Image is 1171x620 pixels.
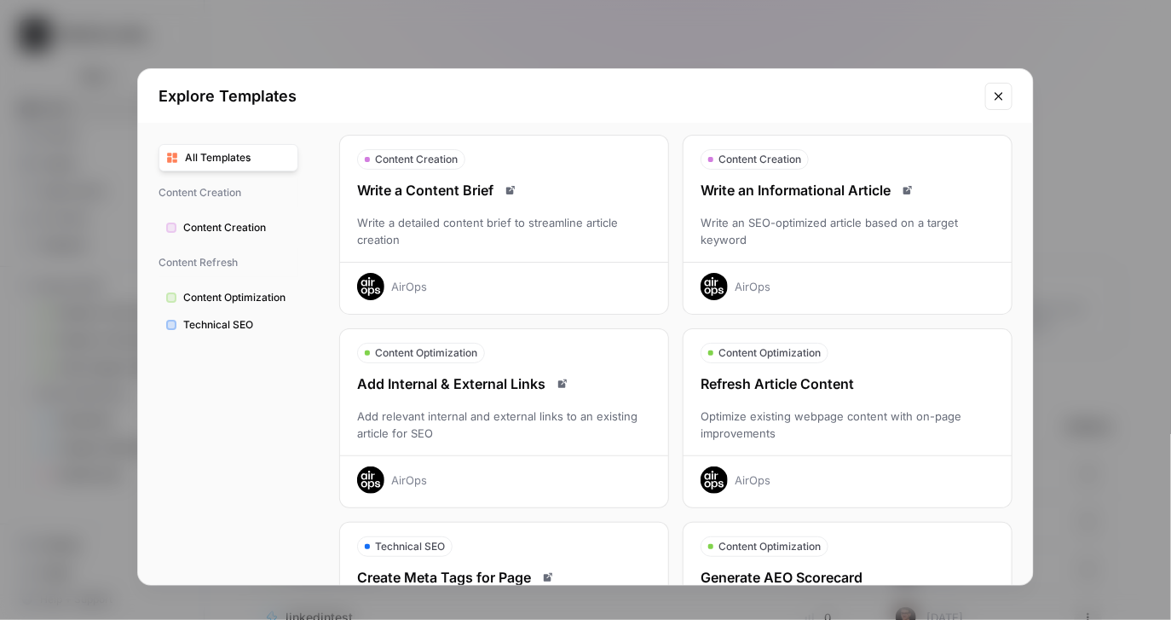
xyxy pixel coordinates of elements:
div: Add relevant internal and external links to an existing article for SEO [340,408,668,442]
button: Technical SEO [159,311,298,339]
button: Content CreationWrite an Informational ArticleRead docsWrite an SEO-optimized article based on a ... [683,135,1012,315]
span: Content Optimization [183,290,291,305]
div: AirOps [391,472,427,489]
button: Content OptimizationAdd Internal & External LinksRead docsAdd relevant internal and external link... [339,328,669,508]
div: Write a Content Brief [340,180,668,200]
button: Close modal [985,83,1012,110]
div: Write a detailed content brief to streamline article creation [340,214,668,248]
div: Write an SEO-optimized article based on a target keyword [684,214,1012,248]
a: Read docs [897,180,918,200]
span: Content Creation [183,220,291,235]
span: Content Refresh [159,248,298,277]
button: Content Optimization [159,284,298,311]
button: Content CreationWrite a Content BriefRead docsWrite a detailed content brief to streamline articl... [339,135,669,315]
div: AirOps [735,472,770,489]
a: Read docs [552,374,573,394]
span: Content Optimization [718,345,821,361]
div: AirOps [391,278,427,295]
span: Content Optimization [718,539,821,554]
span: Technical SEO [183,317,291,333]
a: Read docs [538,567,558,588]
button: Content OptimizationRefresh Article ContentOptimize existing webpage content with on-page improve... [683,328,1012,508]
h2: Explore Templates [159,84,975,108]
a: Read docs [500,180,521,200]
div: Add Internal & External Links [340,374,668,394]
div: Refresh Article Content [684,374,1012,394]
div: Create Meta Tags for Page [340,567,668,588]
button: Content Creation [159,214,298,241]
span: Technical SEO [375,539,445,554]
span: Content Creation [159,178,298,207]
div: Generate AEO Scorecard [684,567,1012,588]
span: All Templates [185,150,291,165]
span: Content Creation [718,152,801,167]
button: All Templates [159,144,298,171]
div: AirOps [735,278,770,295]
div: Write an Informational Article [684,180,1012,200]
div: Optimize existing webpage content with on-page improvements [684,408,1012,442]
span: Content Creation [375,152,458,167]
span: Content Optimization [375,345,477,361]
